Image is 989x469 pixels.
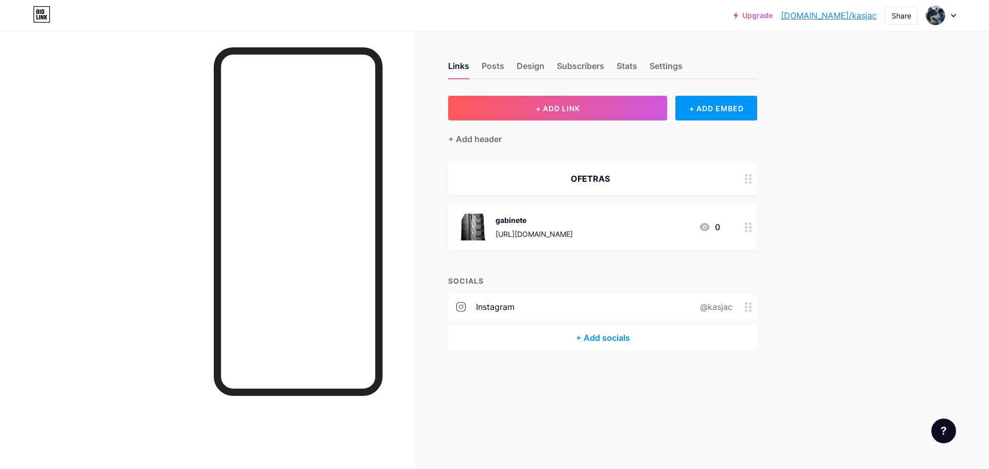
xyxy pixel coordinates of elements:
[496,215,573,225] div: gabinete
[781,9,877,22] a: [DOMAIN_NAME]/kasjac
[684,301,745,313] div: @kasjac
[476,301,515,313] div: instagram
[461,214,487,240] img: gabinete
[448,60,469,78] div: Links
[448,133,502,145] div: + Add header
[698,221,720,233] div: 0
[448,325,757,350] div: + Add socials
[482,60,504,78] div: Posts
[448,275,757,286] div: SOCIALS
[461,172,720,185] div: OFETRAS
[892,10,911,21] div: Share
[617,60,637,78] div: Stats
[557,60,604,78] div: Subscribers
[536,104,580,113] span: + ADD LINK
[650,60,683,78] div: Settings
[496,229,573,239] div: [URL][DOMAIN_NAME]
[734,11,773,20] a: Upgrade
[926,6,945,25] img: kasjac
[675,96,757,120] div: + ADD EMBED
[517,60,544,78] div: Design
[448,96,667,120] button: + ADD LINK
